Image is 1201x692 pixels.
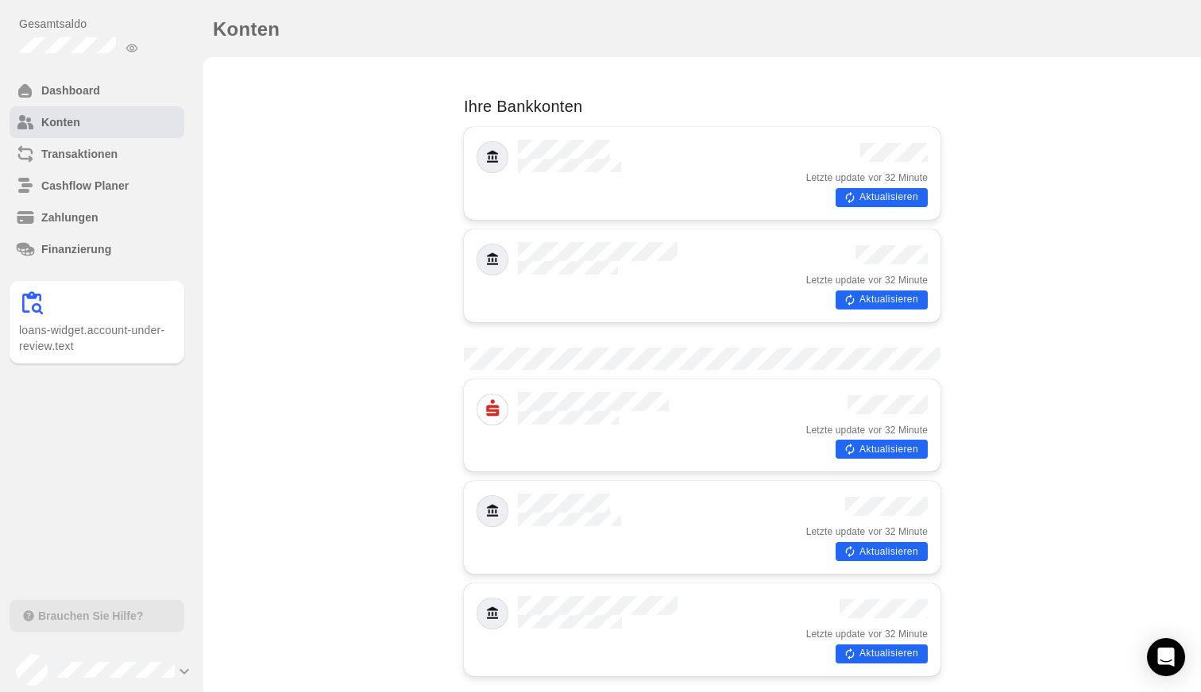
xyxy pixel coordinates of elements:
[19,16,184,32] p: Gesamtsaldo
[806,274,928,286] div: Letzte update
[10,106,184,138] a: Konten
[213,13,280,45] h1: Konten
[806,628,928,640] div: Letzte update
[477,142,508,172] img: Default.png
[1147,638,1185,676] div: Open Intercom Messenger
[868,274,928,286] span: vor 32 Minute
[41,83,178,98] h6: Dashboard
[10,138,184,170] a: Transaktionen
[10,202,184,233] a: Zahlungen
[836,542,928,561] button: Aktualisieren
[464,95,940,117] p: Ihre Bankkonten
[477,244,508,275] img: Default.png
[806,424,928,436] div: Letzte update
[41,114,178,130] h6: Konten
[41,178,178,194] h6: Cashflow Planer
[868,628,928,640] span: vor 32 Minute
[806,171,928,184] div: Letzte update
[10,75,184,106] a: Dashboard
[477,598,508,629] img: Default.png
[868,424,928,436] span: vor 32 Minute
[10,170,184,202] a: Cashflow Planer
[10,233,184,265] a: Finanzierung
[868,171,928,184] span: vor 32 Minute
[477,496,508,526] img: Default.png
[836,188,928,207] button: Aktualisieren
[836,644,928,663] button: Aktualisieren
[41,210,178,225] h6: Zahlungen
[10,600,184,632] button: Brauchen Sie Hilfe?
[122,38,141,57] button: Balance ausblenden
[477,394,508,425] img: Sparkasse.png
[836,290,928,309] button: Aktualisieren
[41,146,178,162] h6: Transaktionen
[41,241,178,257] h6: Finanzierung
[806,525,928,538] div: Letzte update
[836,440,928,459] button: Aktualisieren
[868,525,928,538] span: vor 32 Minute
[19,322,175,354] p: loans-widget.account-under-review.text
